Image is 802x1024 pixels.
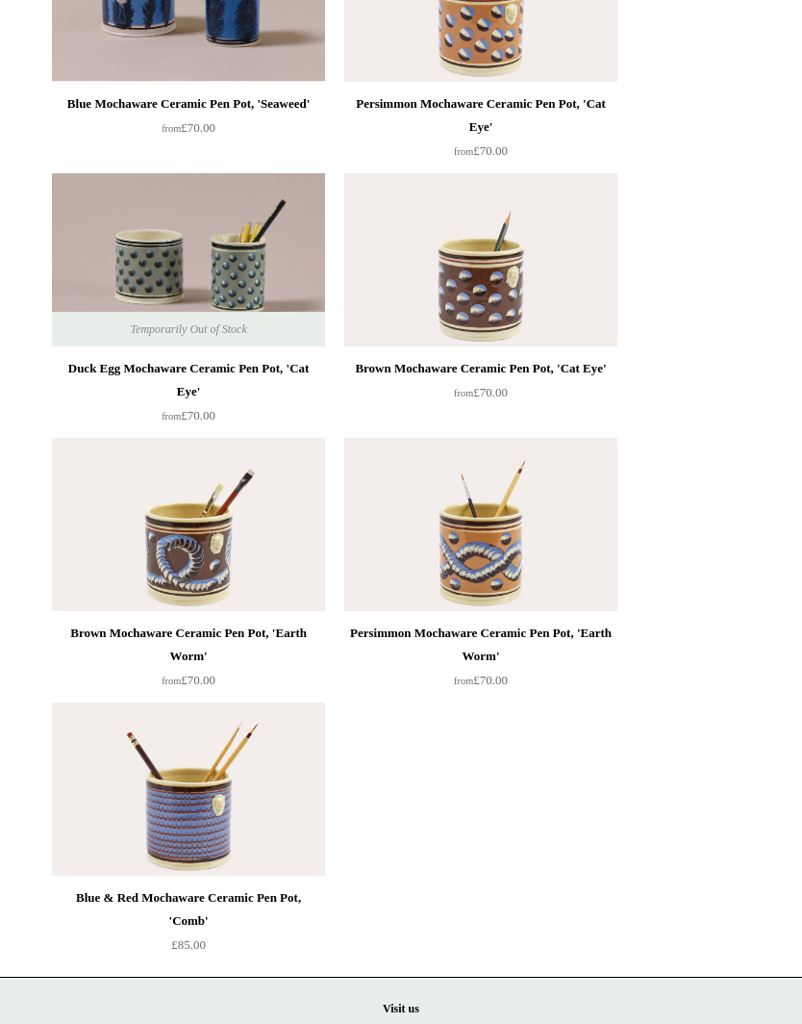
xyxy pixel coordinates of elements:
div: Brown Mochaware Ceramic Pen Pot, 'Cat Eye' [349,357,613,380]
div: Duck Egg Mochaware Ceramic Pen Pot, 'Cat Eye' [57,357,320,403]
div: Blue Mochaware Ceramic Pen Pot, 'Seaweed' [57,92,320,115]
a: Blue Mochaware Ceramic Pen Pot, 'Seaweed' from£70.00 [52,92,325,171]
a: Blue & Red Mochaware Ceramic Pen Pot, 'Comb' Blue & Red Mochaware Ceramic Pen Pot, 'Comb' [52,703,325,876]
a: Persimmon Mochaware Ceramic Pen Pot, 'Earth Worm' Persimmon Mochaware Ceramic Pen Pot, 'Earth Worm' [344,438,617,611]
img: Duck Egg Mochaware Ceramic Pen Pot, 'Cat Eye' [52,173,325,346]
span: from [454,146,473,157]
span: £70.00 [454,143,508,158]
span: Temporarily Out of Stock [111,312,265,346]
span: from [162,123,181,134]
img: Brown Mochaware Ceramic Pen Pot, 'Earth Worm' [52,438,325,611]
span: from [454,388,473,398]
a: Brown Mochaware Ceramic Pen Pot, 'Earth Worm' Brown Mochaware Ceramic Pen Pot, 'Earth Worm' [52,438,325,611]
a: Blue & Red Mochaware Ceramic Pen Pot, 'Comb' £85.00 [52,886,325,965]
div: Brown Mochaware Ceramic Pen Pot, 'Earth Worm' [57,622,320,668]
span: £70.00 [162,673,215,687]
span: from [162,411,181,422]
a: Duck Egg Mochaware Ceramic Pen Pot, 'Cat Eye' Duck Egg Mochaware Ceramic Pen Pot, 'Cat Eye' Tempo... [52,173,325,346]
a: Brown Mochaware Ceramic Pen Pot, 'Earth Worm' from£70.00 [52,622,325,701]
a: Duck Egg Mochaware Ceramic Pen Pot, 'Cat Eye' from£70.00 [52,357,325,436]
div: Persimmon Mochaware Ceramic Pen Pot, 'Cat Eye' [349,92,613,139]
strong: Visit us [383,1002,419,1015]
span: from [454,676,473,686]
a: Persimmon Mochaware Ceramic Pen Pot, 'Earth Worm' from£70.00 [344,622,617,701]
a: Brown Mochaware Ceramic Pen Pot, 'Cat Eye' Brown Mochaware Ceramic Pen Pot, 'Cat Eye' [344,173,617,346]
div: Blue & Red Mochaware Ceramic Pen Pot, 'Comb' [57,886,320,933]
img: Brown Mochaware Ceramic Pen Pot, 'Cat Eye' [344,173,617,346]
div: Persimmon Mochaware Ceramic Pen Pot, 'Earth Worm' [349,622,613,668]
span: £70.00 [454,673,508,687]
img: Blue & Red Mochaware Ceramic Pen Pot, 'Comb' [52,703,325,876]
span: £85.00 [171,937,206,952]
span: £70.00 [454,385,508,399]
a: Brown Mochaware Ceramic Pen Pot, 'Cat Eye' from£70.00 [344,357,617,436]
a: Persimmon Mochaware Ceramic Pen Pot, 'Cat Eye' from£70.00 [344,92,617,171]
span: £70.00 [162,408,215,422]
span: £70.00 [162,120,215,135]
img: Persimmon Mochaware Ceramic Pen Pot, 'Earth Worm' [344,438,617,611]
span: from [162,676,181,686]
